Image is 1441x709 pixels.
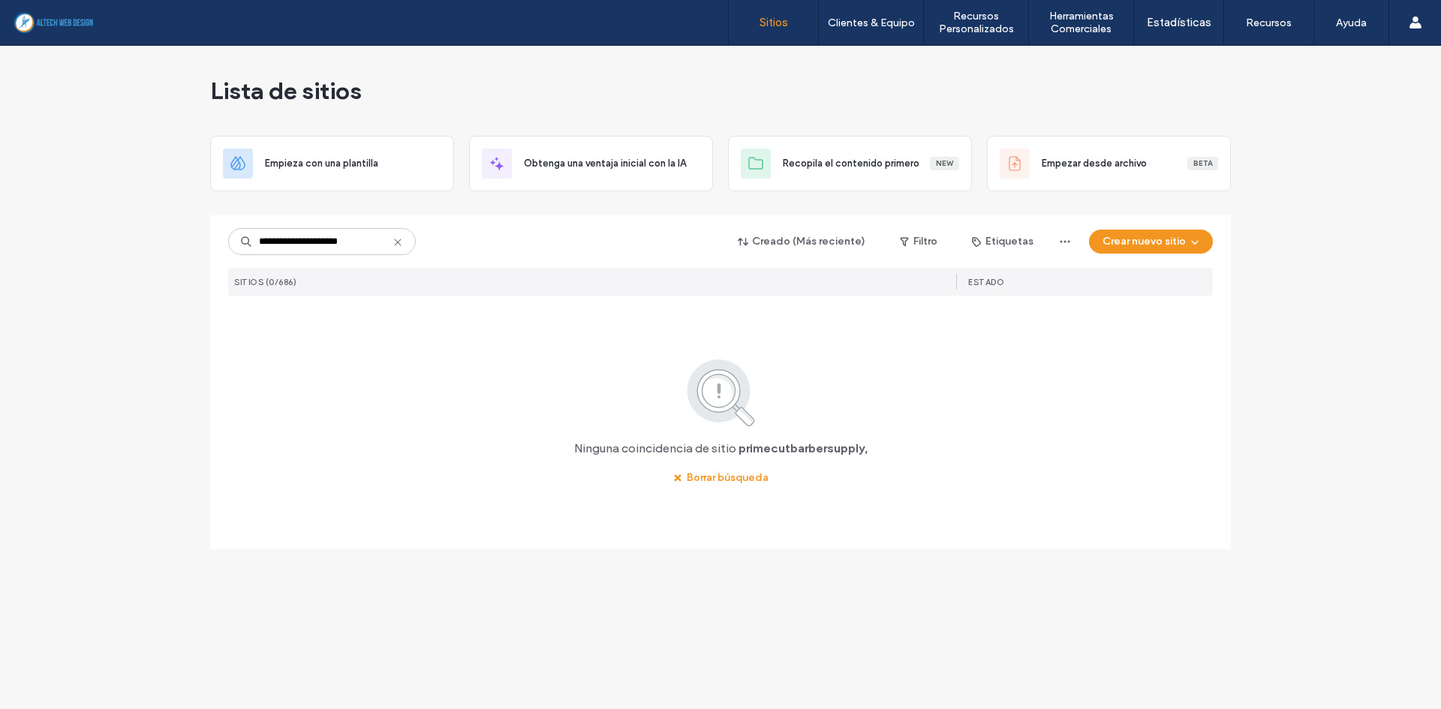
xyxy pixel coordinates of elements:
span: primecutbarbersupply, [739,440,868,457]
div: Beta [1187,157,1218,170]
div: New [930,157,959,170]
label: Sitios [760,16,788,29]
span: Empieza con una plantilla [265,156,378,171]
button: Borrar búsqueda [660,466,782,490]
span: ESTADO [968,277,1004,287]
span: Empezar desde archivo [1042,156,1147,171]
span: Recopila el contenido primero [783,156,919,171]
button: Crear nuevo sitio [1089,230,1213,254]
iframe: OpenWidget widget [1378,646,1441,709]
img: search.svg [666,356,775,428]
button: Etiquetas [958,230,1047,254]
label: Estadísticas [1147,16,1211,29]
label: Recursos [1246,17,1292,29]
label: Ayuda [1336,17,1367,29]
label: Recursos Personalizados [924,10,1028,35]
button: Creado (Más reciente) [725,230,879,254]
div: Empieza con una plantilla [210,136,454,191]
span: SITIOS (0/686) [234,277,296,287]
span: Ninguna coincidencia de sitio [574,440,736,457]
div: Recopila el contenido primeroNew [728,136,972,191]
button: Filtro [885,230,952,254]
span: Lista de sitios [210,76,362,106]
div: Empezar desde archivoBeta [987,136,1231,191]
span: Obtenga una ventaja inicial con la IA [524,156,686,171]
label: Herramientas Comerciales [1029,10,1133,35]
div: Obtenga una ventaja inicial con la IA [469,136,713,191]
label: Clientes & Equipo [828,17,915,29]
